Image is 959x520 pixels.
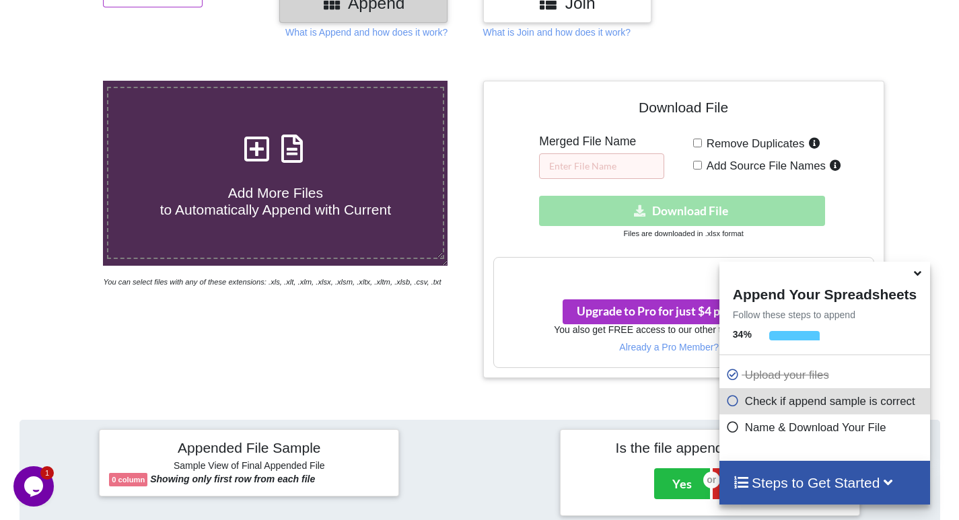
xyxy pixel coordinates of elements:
p: Check if append sample is correct [726,393,927,410]
h5: Merged File Name [539,135,664,149]
h4: Steps to Get Started [733,474,917,491]
p: What is Append and how does it work? [285,26,448,39]
h4: Download File [493,91,874,129]
p: Already a Pro Member? Log In [494,340,874,354]
span: Add Source File Names [702,159,826,172]
h4: Is the file appended correctly? [570,439,850,456]
h6: You also get FREE access to our other tool [494,324,874,336]
h3: Your files are more than 1 MB [494,264,874,279]
p: Follow these steps to append [719,308,930,322]
b: Showing only first row from each file [150,474,315,484]
i: You can select files with any of these extensions: .xls, .xlt, .xlm, .xlsx, .xlsm, .xltx, .xltm, ... [103,278,441,286]
b: 34 % [733,329,752,340]
p: What is Join and how does it work? [483,26,631,39]
iframe: chat widget [13,466,57,507]
button: Yes [654,468,710,499]
h6: Sample View of Final Appended File [109,460,389,474]
button: No [713,468,765,499]
small: Files are downloaded in .xlsx format [623,229,743,237]
input: Enter File Name [539,153,664,179]
span: Add More Files to Automatically Append with Current [160,185,391,217]
p: Name & Download Your File [726,419,927,436]
b: 0 column [112,476,145,484]
span: Remove Duplicates [702,137,805,150]
h4: Appended File Sample [109,439,389,458]
button: Upgrade to Pro for just $4 per monthsmile [563,299,802,324]
p: Upload your files [726,367,927,383]
span: Upgrade to Pro for just $4 per month [577,304,787,318]
h4: Append Your Spreadsheets [719,283,930,303]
